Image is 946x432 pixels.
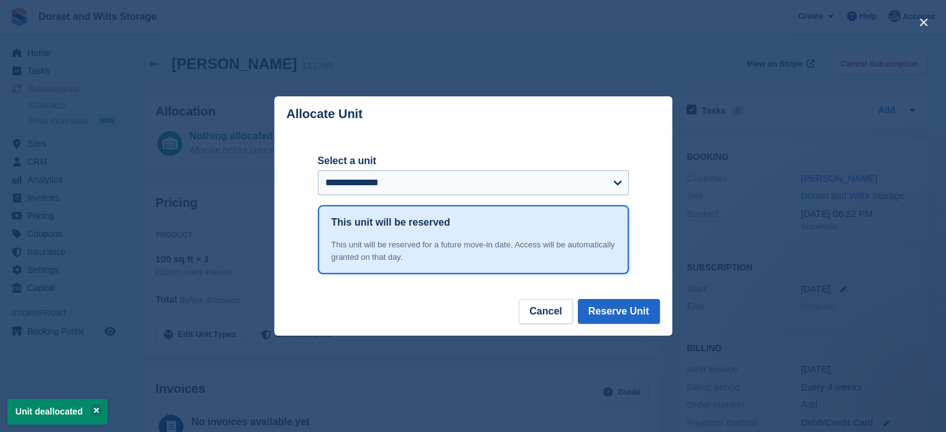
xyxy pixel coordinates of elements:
h1: This unit will be reserved [332,215,450,230]
div: This unit will be reserved for a future move-in date. Access will be automatically granted on tha... [332,239,615,263]
button: Cancel [519,299,572,324]
p: Allocate Unit [287,107,363,121]
button: Reserve Unit [578,299,660,324]
label: Select a unit [318,154,629,168]
button: close [914,12,934,32]
p: Unit deallocated [7,399,108,425]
